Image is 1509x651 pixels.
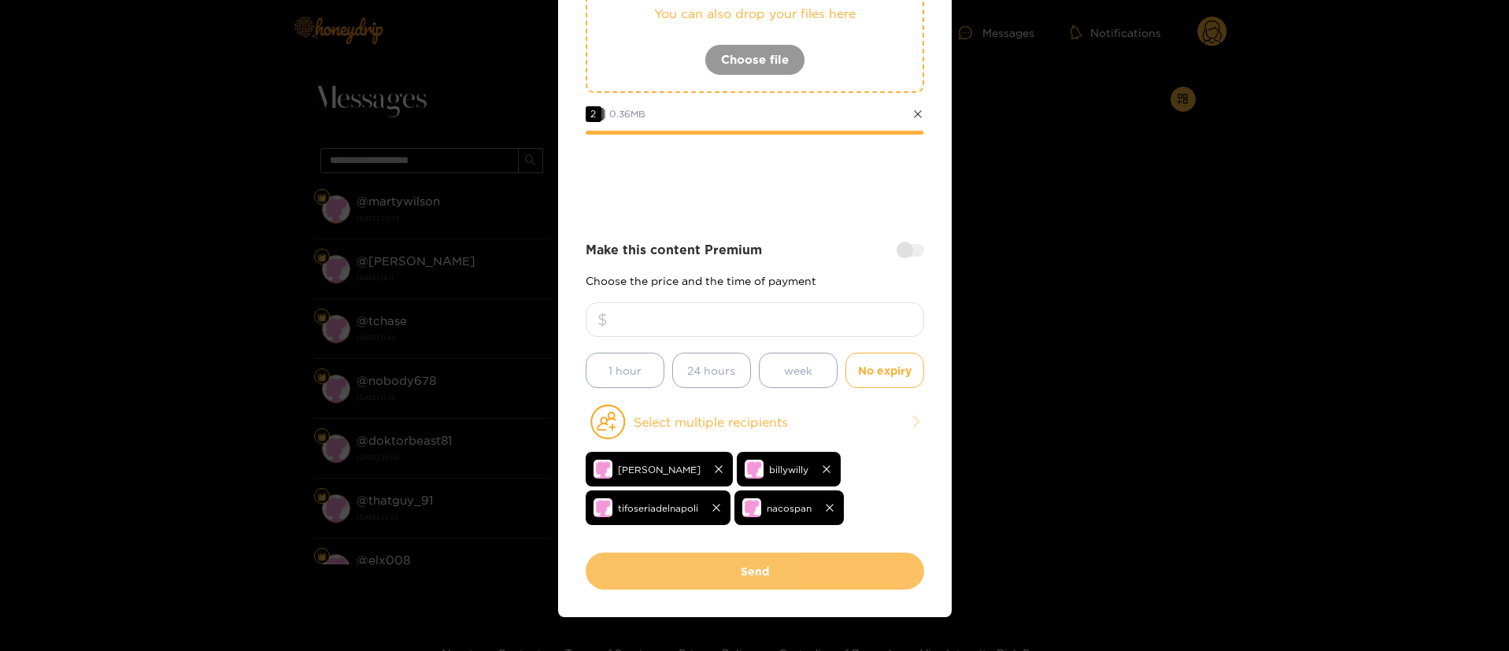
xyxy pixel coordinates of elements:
img: no-avatar.png [594,460,612,479]
button: No expiry [845,353,924,388]
button: Choose file [705,44,805,76]
span: billywilly [769,461,808,479]
button: week [759,353,838,388]
button: Select multiple recipients [586,404,924,440]
img: no-avatar.png [745,460,764,479]
p: Choose the price and the time of payment [586,275,924,287]
span: tifoseriadelnapoli [618,499,698,517]
span: [PERSON_NAME] [618,461,701,479]
p: You can also drop your files here [619,5,891,23]
button: Send [586,553,924,590]
span: week [784,361,812,379]
span: No expiry [858,361,912,379]
span: nacospan [767,499,812,517]
span: 2 [586,106,601,122]
button: 24 hours [672,353,751,388]
span: 0.36 MB [609,109,645,119]
strong: Make this content Premium [586,241,762,259]
button: 1 hour [586,353,664,388]
span: 1 hour [608,361,642,379]
img: no-avatar.png [594,498,612,517]
span: 24 hours [687,361,735,379]
img: no-avatar.png [742,498,761,517]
